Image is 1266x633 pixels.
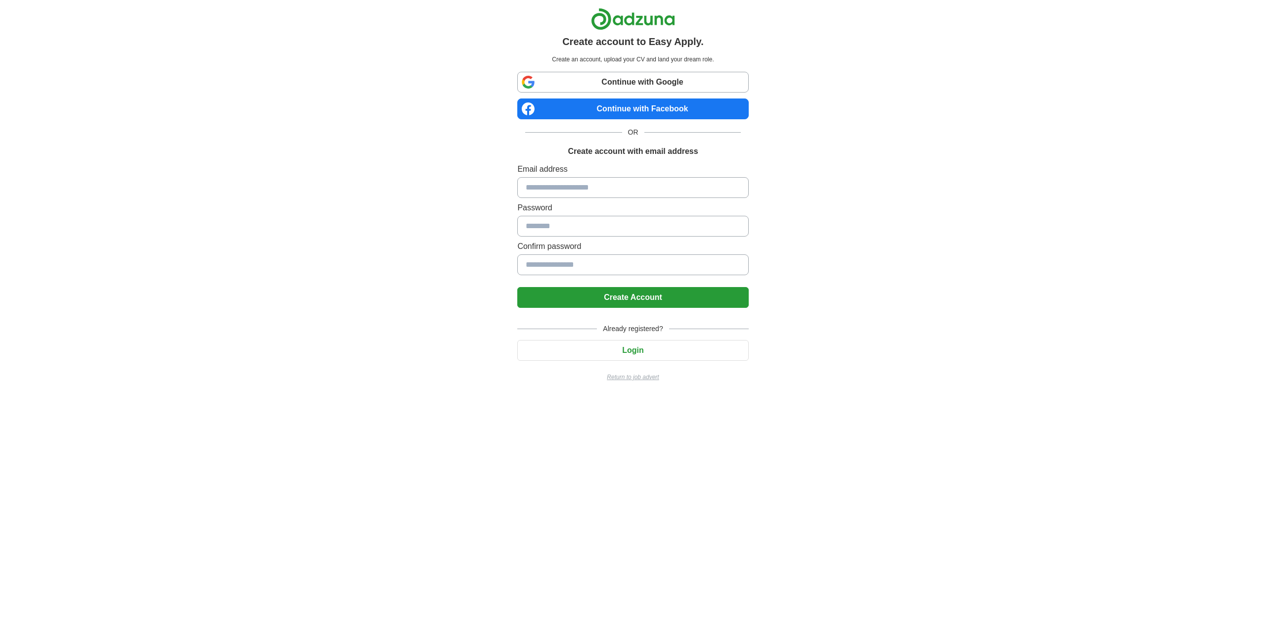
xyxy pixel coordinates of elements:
label: Password [517,202,748,214]
h1: Create account to Easy Apply. [562,34,704,49]
span: Already registered? [597,324,669,334]
img: Adzuna logo [591,8,675,30]
button: Create Account [517,287,748,308]
p: Create an account, upload your CV and land your dream role. [519,55,746,64]
button: Login [517,340,748,361]
a: Login [517,346,748,354]
label: Email address [517,163,748,175]
a: Continue with Google [517,72,748,93]
span: OR [622,127,644,138]
h1: Create account with email address [568,146,698,157]
a: Continue with Facebook [517,98,748,119]
a: Return to job advert [517,373,748,382]
label: Confirm password [517,241,748,252]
